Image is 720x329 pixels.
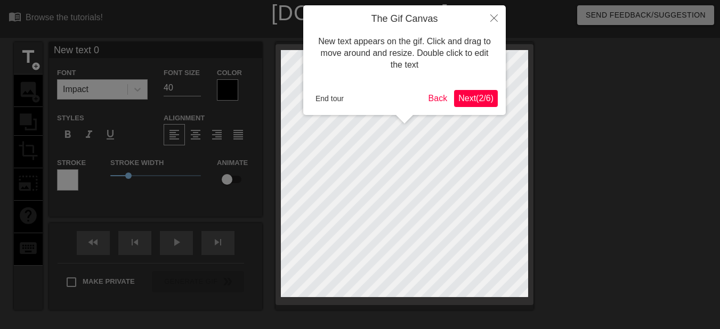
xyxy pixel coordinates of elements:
label: Animate [217,158,248,168]
span: fast_rewind [87,236,100,249]
span: format_align_justify [232,128,245,141]
span: Next ( 2 / 6 ) [458,94,494,103]
span: Make Private [83,276,135,287]
span: title [18,47,38,67]
span: format_italic [83,128,95,141]
label: Stroke Width [110,158,164,168]
button: Next [454,90,498,107]
h4: The Gif Canvas [311,13,498,25]
div: Browse the tutorials! [26,13,103,22]
label: Color [217,68,242,78]
label: Alignment [164,113,205,124]
button: Send Feedback/Suggestion [577,5,714,25]
span: format_align_left [168,128,181,141]
div: The online gif editor [245,24,523,37]
span: format_align_right [211,128,223,141]
span: format_underline [104,128,117,141]
span: skip_previous [128,236,141,249]
a: Browse the tutorials! [9,10,103,27]
button: Close [482,5,506,30]
span: add_circle [31,62,41,71]
label: Font [57,68,76,78]
span: format_bold [61,128,74,141]
span: format_align_center [189,128,202,141]
span: menu_book [9,10,21,23]
label: Stroke [57,158,86,168]
label: Font Size [164,68,200,78]
a: [DOMAIN_NAME] [271,1,449,24]
span: play_arrow [170,236,183,249]
button: Back [424,90,452,107]
span: Send Feedback/Suggestion [586,9,706,22]
button: End tour [311,91,348,106]
div: New text appears on the gif. Click and drag to move around and resize. Double click to edit the text [311,25,498,82]
span: skip_next [212,236,224,249]
label: Styles [57,113,84,124]
div: Impact [63,83,88,96]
